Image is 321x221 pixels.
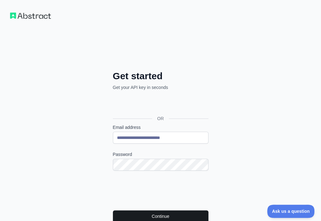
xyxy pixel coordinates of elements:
[113,84,208,91] p: Get your API key in seconds
[113,178,208,203] iframe: reCAPTCHA
[267,205,315,218] iframe: Toggle Customer Support
[113,70,208,82] h2: Get started
[113,124,208,130] label: Email address
[10,13,51,19] img: Workflow
[113,151,208,157] label: Password
[110,97,210,111] iframe: Przycisk Zaloguj się przez Google
[152,115,169,122] span: OR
